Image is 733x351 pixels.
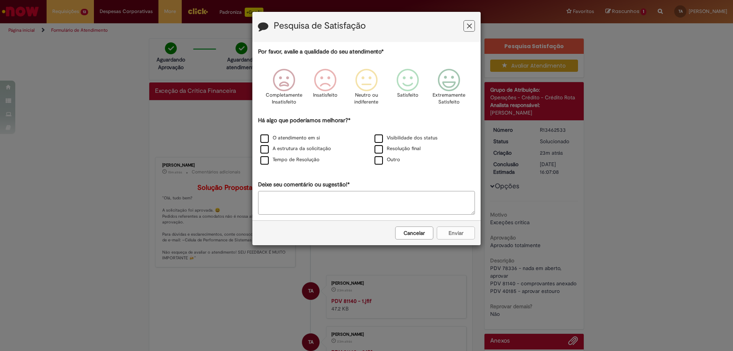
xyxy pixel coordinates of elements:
label: Outro [375,156,400,163]
label: Resolução final [375,145,421,152]
label: A estrutura da solicitação [260,145,331,152]
div: Neutro ou indiferente [347,63,386,115]
div: Satisfeito [388,63,427,115]
p: Satisfeito [397,92,418,99]
label: Visibilidade dos status [375,134,438,142]
div: Extremamente Satisfeito [429,63,468,115]
div: Há algo que poderíamos melhorar?* [258,116,475,166]
label: Pesquisa de Satisfação [274,21,366,31]
button: Cancelar [395,226,433,239]
p: Insatisfeito [313,92,337,99]
p: Extremamente Satisfeito [433,92,465,106]
p: Neutro ou indiferente [353,92,380,106]
div: Insatisfeito [306,63,345,115]
div: Completamente Insatisfeito [264,63,303,115]
label: Deixe seu comentário ou sugestão!* [258,181,350,189]
p: Completamente Insatisfeito [266,92,302,106]
label: O atendimento em si [260,134,320,142]
label: Tempo de Resolução [260,156,320,163]
label: Por favor, avalie a qualidade do seu atendimento* [258,48,384,56]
